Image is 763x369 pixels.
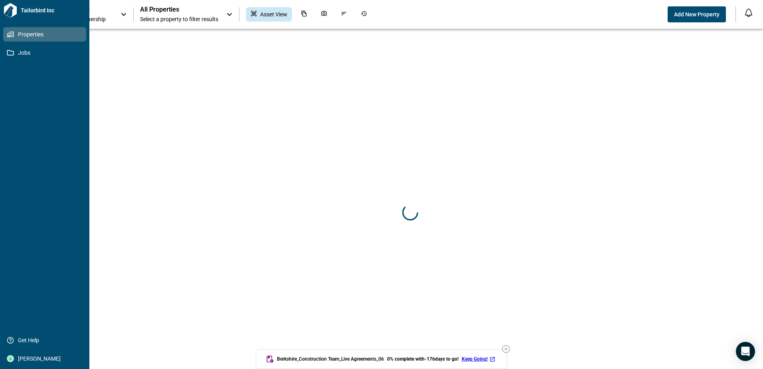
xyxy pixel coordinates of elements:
div: Job History [356,7,372,22]
span: Tailorbird Inc [18,6,86,14]
span: Get Help [14,336,79,344]
div: Asset View [246,7,292,22]
span: All Properties [140,6,218,14]
a: Jobs [3,46,86,60]
a: Properties [3,27,86,42]
span: Asset View [260,10,287,18]
button: Open notification feed [742,6,755,19]
div: Documents [296,7,312,22]
span: Properties [14,30,79,38]
span: Berkshire_Construction Team_Live Agreements_06 [277,356,384,362]
button: Add New Property [668,6,726,22]
div: Photos [316,7,332,22]
span: Select a property to filter results [140,15,218,23]
span: [PERSON_NAME] [14,355,79,363]
div: Open Intercom Messenger [736,342,755,361]
div: Issues & Info [336,7,352,22]
span: Add New Property [674,10,720,18]
span: Jobs [14,49,79,57]
a: Keep Going! [462,356,497,362]
span: 0 % complete with -176 days to go! [387,356,459,362]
